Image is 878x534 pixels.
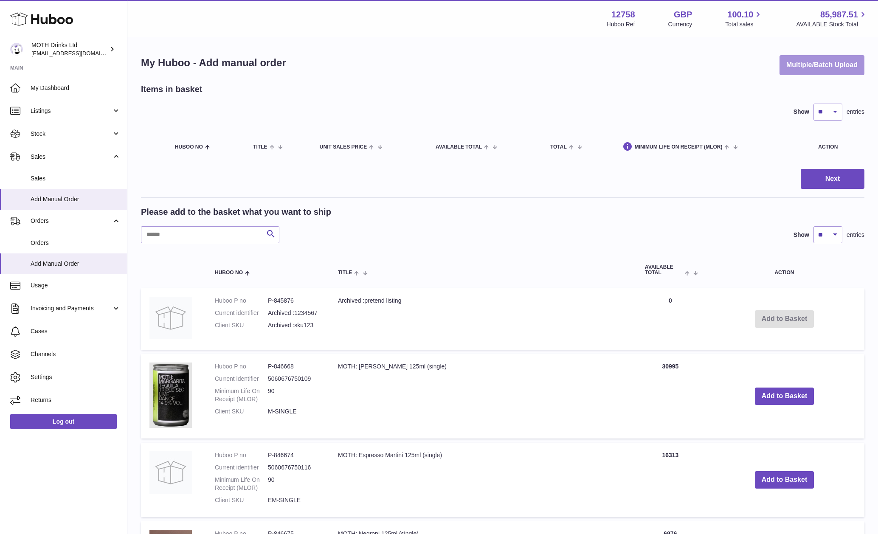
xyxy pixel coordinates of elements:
div: MOTH Drinks Ltd [31,41,108,57]
span: Total [550,144,567,150]
button: Next [801,169,864,189]
a: Log out [10,414,117,429]
dt: Client SKU [215,408,268,416]
label: Show [794,231,809,239]
dd: 5060676750116 [268,464,321,472]
span: Returns [31,396,121,404]
img: orders@mothdrinks.com [10,43,23,56]
dd: 5060676750109 [268,375,321,383]
span: Minimum Life On Receipt (MLOR) [635,144,723,150]
span: Sales [31,174,121,183]
span: Sales [31,153,112,161]
img: Archived :pretend listing [149,297,192,339]
span: AVAILABLE Total [645,264,683,275]
button: Add to Basket [755,471,814,489]
dt: Current identifier [215,375,268,383]
dt: Current identifier [215,464,268,472]
dt: Huboo P no [215,363,268,371]
dd: P-845876 [268,297,321,305]
h1: My Huboo - Add manual order [141,56,286,70]
strong: GBP [674,9,692,20]
button: Add to Basket [755,388,814,405]
h2: Please add to the basket what you want to ship [141,206,331,218]
button: Multiple/Batch Upload [780,55,864,75]
dd: EM-SINGLE [268,496,321,504]
dt: Huboo P no [215,451,268,459]
span: 100.10 [727,9,753,20]
dd: Archived :1234567 [268,309,321,317]
dd: 90 [268,476,321,492]
img: MOTH: Margarita 125ml (single) [149,363,192,428]
div: Currency [668,20,692,28]
dd: M-SINGLE [268,408,321,416]
a: 85,987.51 AVAILABLE Stock Total [796,9,868,28]
label: Show [794,108,809,116]
th: Action [704,256,864,284]
td: 0 [636,288,704,350]
dt: Current identifier [215,309,268,317]
span: Cases [31,327,121,335]
dt: Huboo P no [215,297,268,305]
span: Invoicing and Payments [31,304,112,312]
strong: 12758 [611,9,635,20]
span: entries [847,231,864,239]
span: [EMAIL_ADDRESS][DOMAIN_NAME] [31,50,125,56]
span: Orders [31,239,121,247]
span: AVAILABLE Total [436,144,482,150]
span: Settings [31,373,121,381]
dd: P-846668 [268,363,321,371]
span: Title [338,270,352,275]
td: MOTH: [PERSON_NAME] 125ml (single) [329,354,636,438]
span: Channels [31,350,121,358]
span: Usage [31,281,121,289]
dt: Minimum Life On Receipt (MLOR) [215,387,268,403]
span: 85,987.51 [820,9,858,20]
span: Listings [31,107,112,115]
span: Huboo no [215,270,243,275]
span: My Dashboard [31,84,121,92]
dd: 90 [268,387,321,403]
td: Archived :pretend listing [329,288,636,350]
span: Add Manual Order [31,195,121,203]
dt: Client SKU [215,321,268,329]
span: Title [253,144,267,150]
span: Total sales [725,20,763,28]
span: Unit Sales Price [320,144,367,150]
td: 30995 [636,354,704,438]
span: Stock [31,130,112,138]
span: Huboo no [175,144,203,150]
span: entries [847,108,864,116]
a: 100.10 Total sales [725,9,763,28]
dd: Archived :sku123 [268,321,321,329]
dd: P-846674 [268,451,321,459]
h2: Items in basket [141,84,203,95]
div: Huboo Ref [607,20,635,28]
td: 16313 [636,443,704,517]
dt: Client SKU [215,496,268,504]
div: Action [818,144,856,150]
span: Add Manual Order [31,260,121,268]
dt: Minimum Life On Receipt (MLOR) [215,476,268,492]
span: AVAILABLE Stock Total [796,20,868,28]
td: MOTH: Espresso Martini 125ml (single) [329,443,636,517]
span: Orders [31,217,112,225]
img: MOTH: Espresso Martini 125ml (single) [149,451,192,494]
